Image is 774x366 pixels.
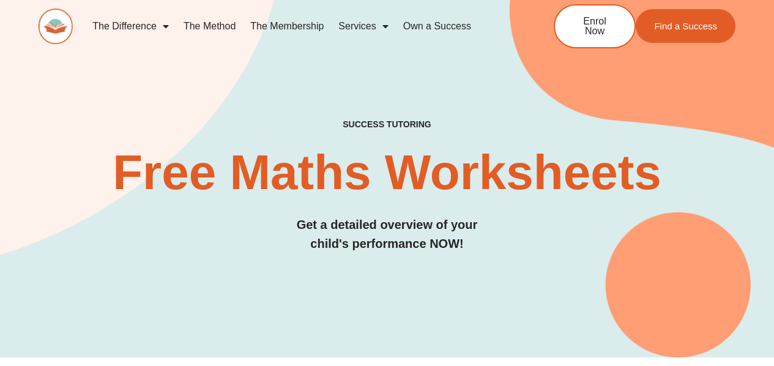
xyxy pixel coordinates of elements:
[554,4,636,48] a: Enrol Now
[331,12,395,40] a: Services
[636,9,735,43] a: Find a Success
[85,12,513,40] nav: Menu
[39,148,735,197] h2: Free Maths Worksheets​
[396,12,478,40] a: Own a Success
[39,119,735,130] h4: SUCCESS TUTORING​
[39,215,735,253] h3: Get a detailed overview of your child's performance NOW!
[176,12,243,40] a: The Method
[85,12,176,40] a: The Difference
[243,12,331,40] a: The Membership
[573,17,616,36] span: Enrol Now
[654,21,717,31] span: Find a Success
